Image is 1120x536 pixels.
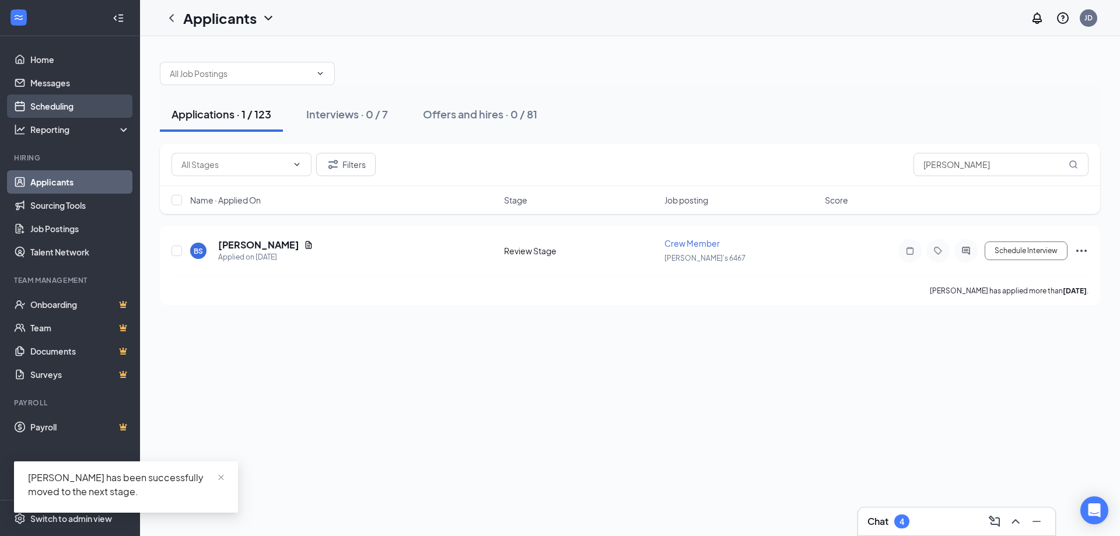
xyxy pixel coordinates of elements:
span: close [217,474,225,482]
h3: Chat [867,515,888,528]
a: Applicants [30,170,130,194]
span: Stage [504,194,527,206]
div: Applications · 1 / 123 [171,107,271,121]
button: ChevronUp [1006,512,1025,531]
div: Review Stage [504,245,657,257]
div: Payroll [14,398,128,408]
span: Job posting [664,194,708,206]
svg: ChevronDown [292,160,302,169]
h5: [PERSON_NAME] [218,239,299,251]
div: Reporting [30,124,131,135]
input: All Job Postings [170,67,311,80]
button: Filter Filters [316,153,376,176]
svg: Tag [931,246,945,255]
a: OnboardingCrown [30,293,130,316]
p: [PERSON_NAME] has applied more than . [930,286,1088,296]
span: [PERSON_NAME]'s 6467 [664,254,745,262]
input: Search in applications [914,153,1088,176]
svg: Collapse [113,12,124,24]
div: Applied on [DATE] [218,251,313,263]
a: Talent Network [30,240,130,264]
svg: Document [304,240,313,250]
div: JD [1084,13,1093,23]
input: All Stages [181,158,288,171]
svg: Ellipses [1074,244,1088,258]
a: Messages [30,71,130,94]
a: SurveysCrown [30,363,130,386]
div: Open Intercom Messenger [1080,496,1108,524]
div: Offers and hires · 0 / 81 [423,107,537,121]
svg: ActiveChat [959,246,973,255]
span: Crew Member [664,238,720,248]
svg: QuestionInfo [1056,11,1070,25]
span: Name · Applied On [190,194,261,206]
svg: ChevronUp [1009,514,1023,528]
h1: Applicants [183,8,257,28]
svg: ChevronLeft [164,11,178,25]
div: [PERSON_NAME] has been successfully moved to the next stage. [28,471,224,499]
button: ComposeMessage [985,512,1004,531]
svg: Filter [326,157,340,171]
b: [DATE] [1063,286,1087,295]
svg: ChevronDown [316,69,325,78]
svg: ComposeMessage [988,514,1002,528]
svg: Analysis [14,124,26,135]
svg: Notifications [1030,11,1044,25]
button: Schedule Interview [985,241,1067,260]
a: TeamCrown [30,316,130,339]
div: Hiring [14,153,128,163]
a: Scheduling [30,94,130,118]
div: 4 [900,517,904,527]
div: BS [194,246,203,256]
a: Sourcing Tools [30,194,130,217]
a: DocumentsCrown [30,339,130,363]
div: Team Management [14,275,128,285]
svg: Minimize [1030,514,1044,528]
div: Interviews · 0 / 7 [306,107,388,121]
a: Home [30,48,130,71]
a: Job Postings [30,217,130,240]
svg: Note [903,246,917,255]
span: Score [825,194,848,206]
svg: WorkstreamLogo [13,12,24,23]
svg: ChevronDown [261,11,275,25]
a: PayrollCrown [30,415,130,439]
svg: MagnifyingGlass [1069,160,1078,169]
button: Minimize [1027,512,1046,531]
